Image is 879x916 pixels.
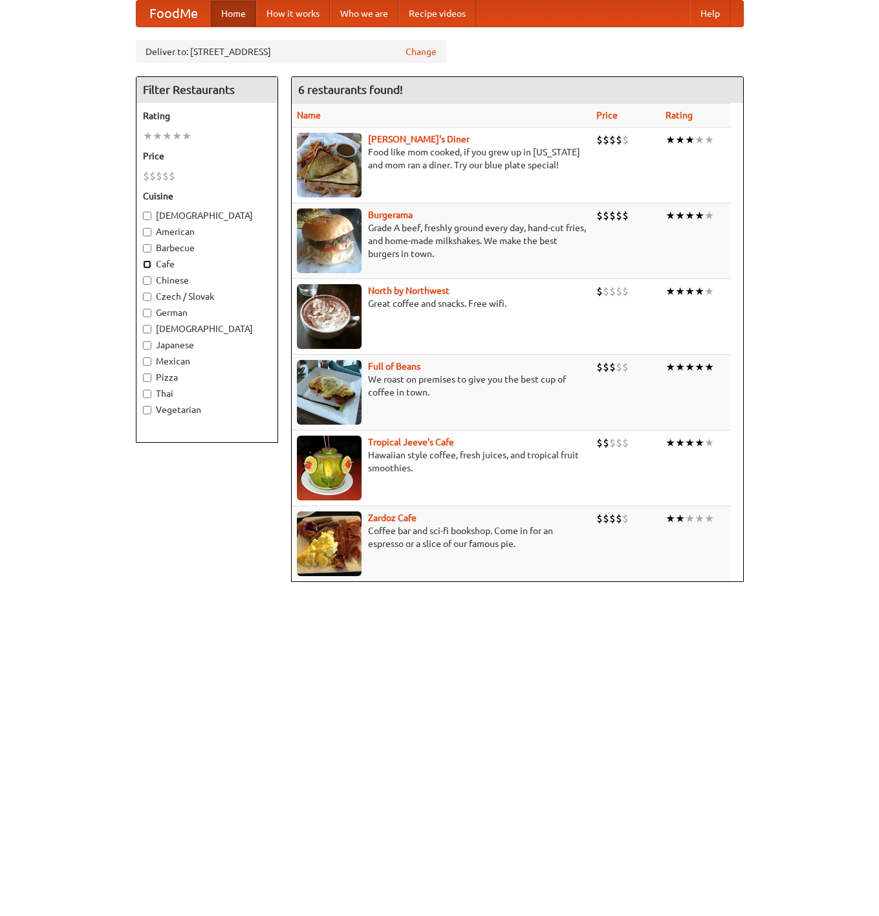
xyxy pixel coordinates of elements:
[596,133,603,147] li: $
[596,208,603,223] li: $
[297,436,362,500] img: jeeves.jpg
[609,284,616,298] li: $
[143,228,151,236] input: American
[596,436,603,450] li: $
[666,360,675,374] li: ★
[603,436,609,450] li: $
[609,360,616,374] li: $
[622,133,629,147] li: $
[622,436,629,450] li: $
[603,360,609,374] li: $
[675,511,685,526] li: ★
[622,208,629,223] li: $
[169,169,175,183] li: $
[143,150,271,162] h5: Price
[622,284,629,298] li: $
[368,210,413,220] a: Burgerama
[143,325,151,333] input: [DEMOGRAPHIC_DATA]
[695,133,704,147] li: ★
[685,511,695,526] li: ★
[143,293,151,301] input: Czech / Slovak
[685,360,695,374] li: ★
[675,284,685,298] li: ★
[695,511,704,526] li: ★
[695,208,704,223] li: ★
[297,146,586,172] p: Food like mom cooked, if you grew up in [US_STATE] and mom ran a diner. Try our blue plate special!
[297,110,321,120] a: Name
[297,297,586,310] p: Great coffee and snacks. Free wifi.
[695,360,704,374] li: ★
[398,1,476,27] a: Recipe videos
[685,436,695,450] li: ★
[143,371,271,384] label: Pizza
[616,436,622,450] li: $
[368,285,450,296] b: North by Northwest
[143,190,271,203] h5: Cuisine
[143,209,271,222] label: [DEMOGRAPHIC_DATA]
[297,284,362,349] img: north.jpg
[406,45,437,58] a: Change
[143,322,271,335] label: [DEMOGRAPHIC_DATA]
[596,284,603,298] li: $
[666,208,675,223] li: ★
[143,260,151,269] input: Cafe
[143,403,271,416] label: Vegetarian
[162,169,169,183] li: $
[143,258,271,271] label: Cafe
[143,387,271,400] label: Thai
[330,1,398,27] a: Who we are
[685,284,695,298] li: ★
[666,436,675,450] li: ★
[143,357,151,366] input: Mexican
[182,129,191,143] li: ★
[143,406,151,414] input: Vegetarian
[685,208,695,223] li: ★
[666,284,675,298] li: ★
[298,84,403,96] ng-pluralize: 6 restaurants found!
[609,511,616,526] li: $
[675,436,685,450] li: ★
[143,374,151,382] input: Pizza
[143,339,271,352] label: Japanese
[297,360,362,425] img: beans.jpg
[136,1,211,27] a: FoodMe
[685,133,695,147] li: ★
[143,309,151,317] input: German
[297,524,586,550] p: Coffee bar and sci-fi bookshop. Come in for an espresso or a slice of our famous pie.
[368,513,417,523] a: Zardoz Cafe
[603,133,609,147] li: $
[149,169,156,183] li: $
[143,225,271,238] label: American
[616,284,622,298] li: $
[704,511,714,526] li: ★
[603,284,609,298] li: $
[143,290,271,303] label: Czech / Slovak
[622,511,629,526] li: $
[143,341,151,350] input: Japanese
[675,360,685,374] li: ★
[616,208,622,223] li: $
[143,169,149,183] li: $
[143,241,271,254] label: Barbecue
[172,129,182,143] li: ★
[297,449,586,475] p: Hawaiian style coffee, fresh juices, and tropical fruit smoothies.
[368,361,420,372] a: Full of Beans
[143,306,271,319] label: German
[162,129,172,143] li: ★
[704,360,714,374] li: ★
[596,360,603,374] li: $
[368,134,470,144] a: [PERSON_NAME]'s Diner
[596,511,603,526] li: $
[211,1,256,27] a: Home
[603,511,609,526] li: $
[704,436,714,450] li: ★
[704,284,714,298] li: ★
[143,212,151,220] input: [DEMOGRAPHIC_DATA]
[704,133,714,147] li: ★
[368,437,454,447] b: Tropical Jeeve's Cafe
[143,109,271,122] h5: Rating
[609,436,616,450] li: $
